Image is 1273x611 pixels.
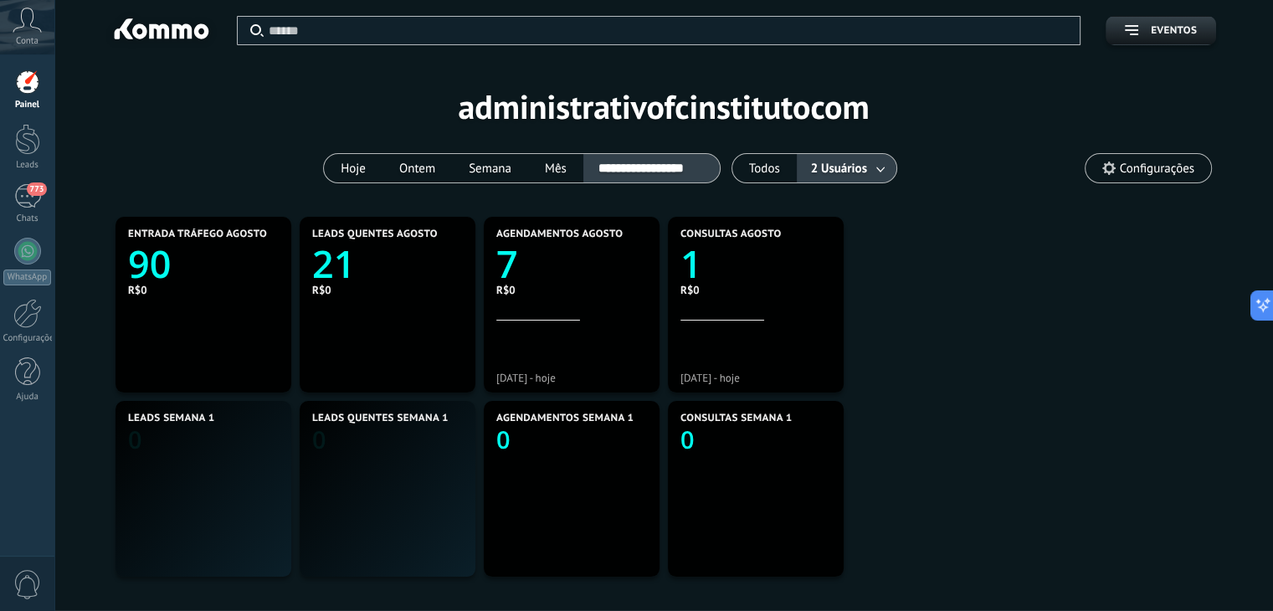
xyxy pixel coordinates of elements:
[128,228,267,240] span: Entrada Tráfego Agosto
[3,270,51,285] div: WhatsApp
[496,424,511,456] text: 0
[496,413,634,424] span: Agendamentos Semana 1
[1151,25,1197,37] span: Eventos
[680,372,831,384] div: [DATE] - hoje
[128,239,171,290] text: 90
[583,154,720,182] button: Período
[312,413,449,424] span: Leads Quentes Semana 1
[312,239,463,290] a: 21
[312,228,438,240] span: Leads Quentes Agosto
[1106,16,1216,45] button: Eventos
[528,154,583,182] button: Mês
[496,239,518,290] text: 7
[312,239,355,290] text: 21
[496,283,647,297] div: R$0
[452,154,528,182] button: Semana
[312,424,326,456] text: 0
[3,213,52,224] div: Chats
[128,424,142,456] text: 0
[680,239,831,290] a: 1
[3,333,52,344] div: Configurações
[808,157,870,180] span: 2 Usuários
[732,154,797,182] button: Todos
[3,392,52,403] div: Ajuda
[128,239,279,290] a: 90
[496,239,647,290] a: 7
[128,283,279,297] div: R$0
[680,283,831,297] div: R$0
[680,424,695,456] text: 0
[680,228,782,240] span: Consultas Agosto
[3,160,52,171] div: Leads
[496,228,623,240] span: Agendamentos Agosto
[496,372,647,384] div: [DATE] - hoje
[797,154,896,182] button: 2 Usuários
[1120,162,1194,176] span: Configurações
[680,239,702,290] text: 1
[324,154,382,182] button: Hoje
[128,413,214,424] span: Leads Semana 1
[27,182,46,196] span: 773
[16,36,38,47] span: Conta
[382,154,452,182] button: Ontem
[312,283,463,297] div: R$0
[680,413,792,424] span: Consultas Semana 1
[3,100,52,110] div: Painel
